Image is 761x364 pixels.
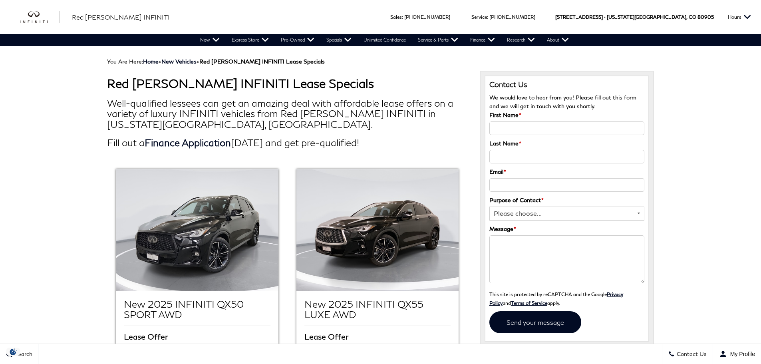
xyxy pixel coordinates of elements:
[107,137,468,148] h2: Fill out a [DATE] and get pre-qualified!
[489,111,521,119] label: First Name
[20,11,60,24] a: infiniti
[471,14,487,20] span: Service
[12,351,32,358] span: Search
[72,12,170,22] a: Red [PERSON_NAME] INFINITI
[412,34,464,46] a: Service & Parts
[304,332,351,341] span: Lease Offer
[107,98,468,129] h2: Well-qualified lessees can get an amazing deal with affordable lease offers on a variety of luxur...
[464,34,501,46] a: Finance
[501,34,541,46] a: Research
[107,58,325,65] span: You Are Here:
[511,300,547,306] a: Terms of Service
[275,34,320,46] a: Pre-Owned
[320,34,358,46] a: Specials
[20,11,60,24] img: INFINITI
[675,351,707,358] span: Contact Us
[304,299,451,320] h2: New 2025 INFINITI QX55 LUXE AWD
[727,351,755,357] span: My Profile
[487,14,488,20] span: :
[713,344,761,364] button: Open user profile menu
[72,13,170,21] span: Red [PERSON_NAME] INFINITI
[489,225,516,233] label: Message
[124,299,270,320] h2: New 2025 INFINITI QX50 SPORT AWD
[4,348,22,356] img: Opt-Out Icon
[145,137,231,148] a: Finance Application
[143,58,159,65] a: Home
[555,14,714,20] a: [STREET_ADDRESS] • [US_STATE][GEOGRAPHIC_DATA], CO 80905
[489,139,521,148] label: Last Name
[489,196,544,205] label: Purpose of Contact
[489,94,636,109] span: We would love to hear from you! Please fill out this form and we will get in touch with you shortly.
[107,77,468,90] h1: Red [PERSON_NAME] INFINITI Lease Specials
[296,169,459,291] img: New 2025 INFINITI QX55 LUXE AWD
[358,34,412,46] a: Unlimited Confidence
[116,169,278,291] img: New 2025 INFINITI QX50 SPORT AWD
[124,332,170,341] span: Lease Offer
[390,14,402,20] span: Sales
[161,58,197,65] a: New Vehicles
[194,34,575,46] nav: Main Navigation
[541,34,575,46] a: About
[489,167,506,176] label: Email
[143,58,325,65] span: >
[4,348,22,356] section: Click to Open Cookie Consent Modal
[402,14,403,20] span: :
[194,34,226,46] a: New
[404,14,450,20] a: [PHONE_NUMBER]
[161,58,325,65] span: >
[489,311,581,333] input: Send your message
[489,80,645,89] h3: Contact Us
[107,58,654,65] div: Breadcrumbs
[226,34,275,46] a: Express Store
[489,14,535,20] a: [PHONE_NUMBER]
[489,291,623,306] a: Privacy Policy
[199,58,325,65] strong: Red [PERSON_NAME] INFINITI Lease Specials
[489,291,623,306] small: This site is protected by reCAPTCHA and the Google and apply.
